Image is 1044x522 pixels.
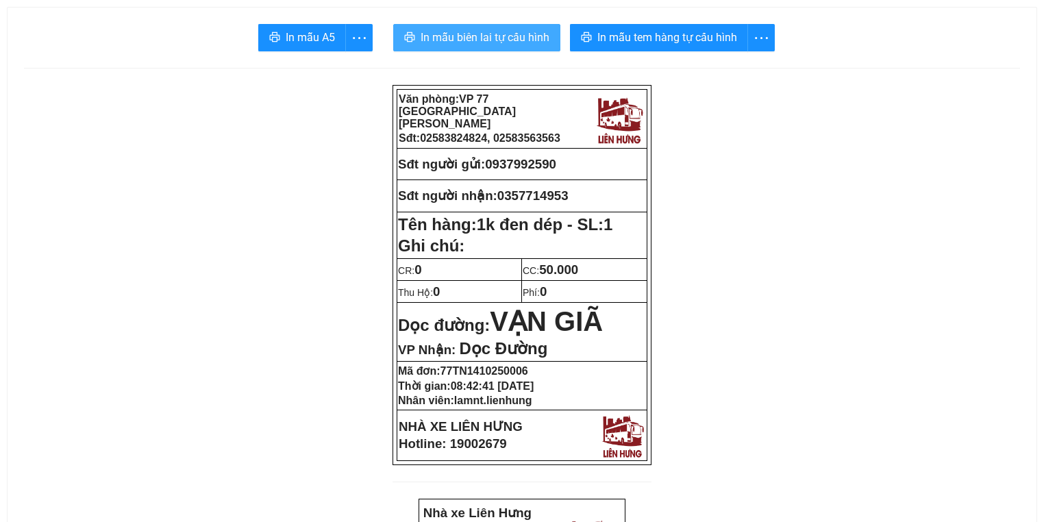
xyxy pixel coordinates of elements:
button: printerIn mẫu biên lai tự cấu hình [393,24,560,51]
span: 1k đen dép - SL: [477,215,613,234]
span: CC: [523,265,578,276]
strong: NHÀ XE LIÊN HƯNG [399,419,523,434]
span: 0 [540,284,547,299]
button: printerIn mẫu tem hàng tự cấu hình [570,24,748,51]
span: printer [269,32,280,45]
button: printerIn mẫu A5 [258,24,346,51]
span: 77TN1410250006 [440,365,528,377]
img: logo [599,412,646,459]
span: more [346,29,372,47]
span: printer [404,32,415,45]
span: 0 [414,262,421,277]
strong: Hotline: 19002679 [399,436,507,451]
img: logo [593,93,645,145]
strong: Văn phòng: [399,93,516,129]
span: CR: [398,265,422,276]
strong: Nhân viên: [398,395,532,406]
strong: Tên hàng: [398,215,612,234]
strong: Mã đơn: [398,365,528,377]
span: 08:42:41 [DATE] [451,380,534,392]
span: 02583824824, 02583563563 [420,132,560,144]
span: VP Nhận: [398,343,456,357]
span: Phí: [523,287,547,298]
strong: Dọc đường: [398,316,603,334]
span: In mẫu biên lai tự cấu hình [421,29,549,46]
span: VẠN GIÃ [490,306,603,336]
button: more [345,24,373,51]
span: printer [581,32,592,45]
span: In mẫu A5 [286,29,335,46]
span: 0 [433,284,440,299]
strong: Sđt: [399,132,560,144]
strong: Nhà xe Liên Hưng [423,506,532,520]
span: 0357714953 [497,188,569,203]
span: 1 [604,215,612,234]
strong: Sđt người nhận: [398,188,497,203]
span: Thu Hộ: [398,287,440,298]
span: 50.000 [539,262,578,277]
span: VP 77 [GEOGRAPHIC_DATA][PERSON_NAME] [399,93,516,129]
span: In mẫu tem hàng tự cấu hình [597,29,737,46]
span: Ghi chú: [398,236,464,255]
button: more [747,24,775,51]
span: Dọc Đường [459,339,547,358]
span: more [748,29,774,47]
span: 0937992590 [485,157,556,171]
span: lamnt.lienhung [454,395,532,406]
strong: Sđt người gửi: [398,157,485,171]
strong: Thời gian: [398,380,534,392]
